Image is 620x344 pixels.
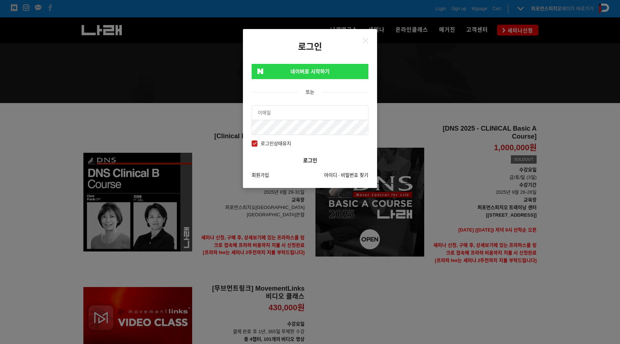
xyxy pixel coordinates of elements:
[252,153,368,168] button: 로그인
[252,106,368,120] input: 이메일
[252,171,269,179] a: 회원가입
[324,171,368,179] a: 아이디 · 비밀번호 찾기
[252,64,368,79] a: 네이버로 시작하기
[243,42,377,52] h2: 로그인
[252,140,291,148] span: 로그인상태유지
[252,88,368,96] div: 또는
